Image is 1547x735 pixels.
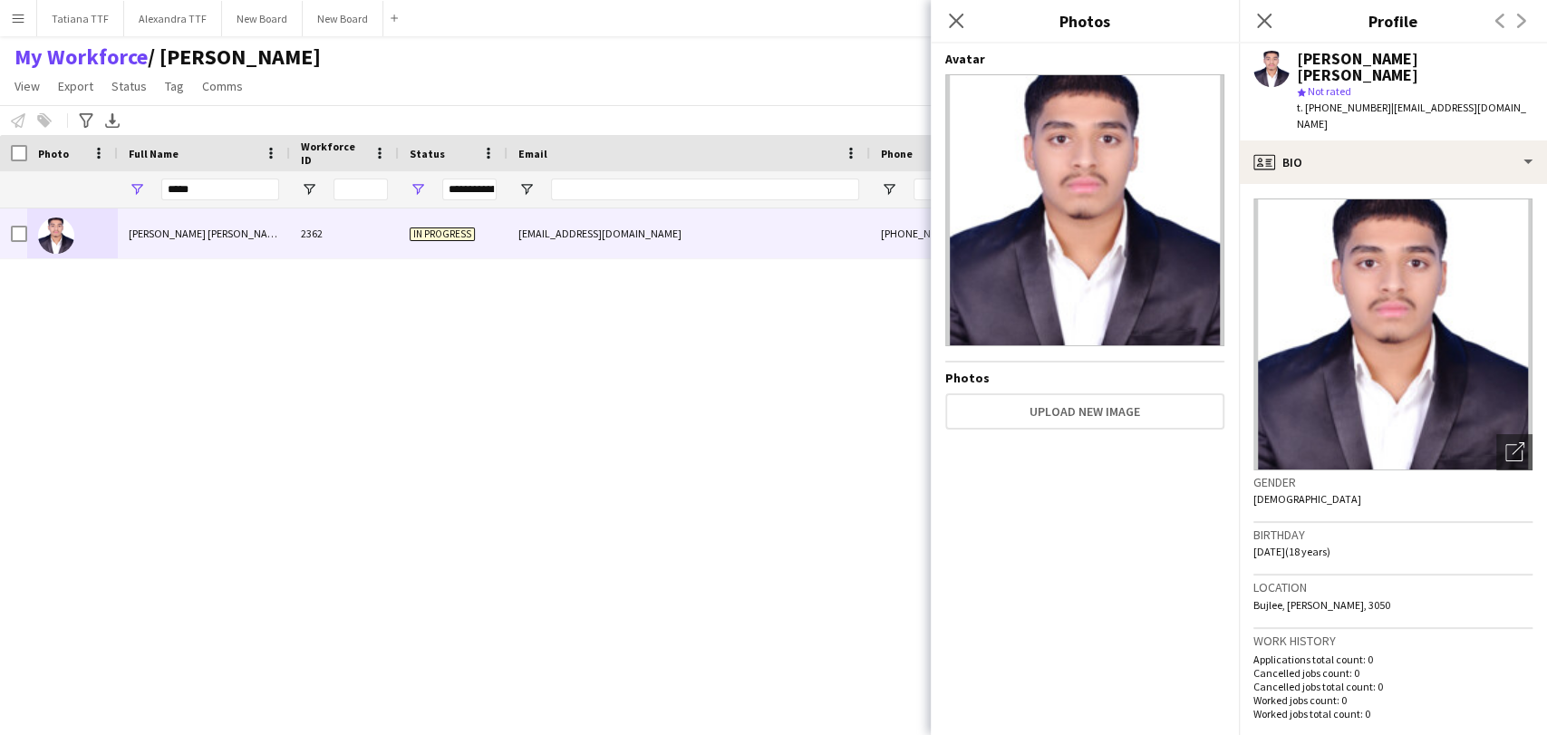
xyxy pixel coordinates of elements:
[148,44,321,71] span: TATIANA
[129,181,145,198] button: Open Filter Menu
[1253,666,1532,680] p: Cancelled jobs count: 0
[222,1,303,36] button: New Board
[1308,84,1351,98] span: Not rated
[129,147,179,160] span: Full Name
[104,74,154,98] a: Status
[129,227,285,240] span: [PERSON_NAME] [PERSON_NAME]
[931,9,1239,33] h3: Photos
[410,181,426,198] button: Open Filter Menu
[410,147,445,160] span: Status
[1253,693,1532,707] p: Worked jobs count: 0
[508,208,870,258] div: [EMAIL_ADDRESS][DOMAIN_NAME]
[1253,579,1532,595] h3: Location
[37,1,124,36] button: Tatiana TTF
[38,218,74,254] img: Jasim Khalid Shariff
[158,74,191,98] a: Tag
[1239,9,1547,33] h3: Profile
[165,78,184,94] span: Tag
[945,393,1224,430] button: Upload new image
[195,74,250,98] a: Comms
[15,44,148,71] a: My Workforce
[881,181,897,198] button: Open Filter Menu
[303,1,383,36] button: New Board
[1253,198,1532,470] img: Crew avatar or photo
[111,78,147,94] span: Status
[551,179,859,200] input: Email Filter Input
[1239,140,1547,184] div: Bio
[1253,680,1532,693] p: Cancelled jobs total count: 0
[1253,474,1532,490] h3: Gender
[334,179,388,200] input: Workforce ID Filter Input
[914,179,1091,200] input: Phone Filter Input
[945,51,1224,67] h4: Avatar
[1297,101,1391,114] span: t. [PHONE_NUMBER]
[51,74,101,98] a: Export
[945,370,1224,386] h4: Photos
[1496,434,1532,470] div: Open photos pop-in
[1253,545,1330,558] span: [DATE] (18 years)
[1253,492,1361,506] span: [DEMOGRAPHIC_DATA]
[870,208,1102,258] div: [PHONE_NUMBER]
[1297,101,1526,131] span: | [EMAIL_ADDRESS][DOMAIN_NAME]
[301,181,317,198] button: Open Filter Menu
[1253,527,1532,543] h3: Birthday
[38,147,69,160] span: Photo
[102,110,123,131] app-action-btn: Export XLSX
[15,78,40,94] span: View
[518,181,535,198] button: Open Filter Menu
[410,227,475,241] span: In progress
[7,74,47,98] a: View
[1297,51,1532,83] div: [PERSON_NAME] [PERSON_NAME]
[881,147,913,160] span: Phone
[75,110,97,131] app-action-btn: Advanced filters
[161,179,279,200] input: Full Name Filter Input
[1253,653,1532,666] p: Applications total count: 0
[290,208,399,258] div: 2362
[301,140,366,167] span: Workforce ID
[945,74,1224,346] img: Crew avatar
[518,147,547,160] span: Email
[1253,598,1390,612] span: Bujlee, [PERSON_NAME], 3050
[1253,633,1532,649] h3: Work history
[124,1,222,36] button: Alexandra TTF
[1253,707,1532,720] p: Worked jobs total count: 0
[202,78,243,94] span: Comms
[58,78,93,94] span: Export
